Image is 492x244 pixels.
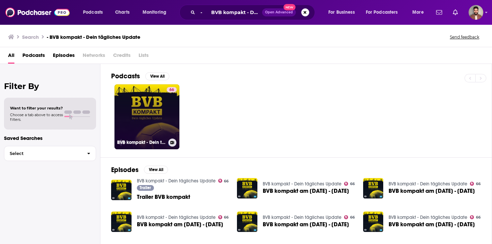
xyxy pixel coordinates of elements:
[350,182,355,185] span: 66
[470,182,481,186] a: 66
[111,7,134,18] a: Charts
[389,215,467,220] a: BVB kompakt - Dein tägliches Update
[4,81,96,91] h2: Filter By
[198,7,262,18] input: Search podcasts, credits, & more...
[433,7,445,18] a: Show notifications dropdown
[5,6,70,19] img: Podchaser - Follow, Share and Rate Podcasts
[8,50,14,64] a: All
[265,11,293,14] span: Open Advanced
[263,222,349,227] span: BVB kompakt am [DATE] - [DATE]
[114,84,179,149] a: 66BVB kompakt - Dein tägliches Update
[137,222,223,227] span: BVB kompakt am [DATE] - [DATE]
[389,188,475,194] a: BVB kompakt am Morgen - 29.11.2021
[83,8,103,17] span: Podcasts
[237,212,257,232] img: BVB kompakt am Morgen - 28.11.2021
[448,34,481,40] button: Send feedback
[469,5,483,20] button: Show profile menu
[262,8,296,16] button: Open AdvancedNew
[344,215,355,219] a: 66
[10,112,63,122] span: Choose a tab above to access filters.
[117,140,166,145] h3: BVB kompakt - Dein tägliches Update
[137,215,216,220] a: BVB kompakt - Dein tägliches Update
[263,188,349,194] span: BVB kompakt am [DATE] - [DATE]
[363,212,384,232] img: BVB kompakt am Morgen - 30.11.2021
[78,7,111,18] button: open menu
[4,151,82,156] span: Select
[350,216,355,219] span: 66
[4,135,96,141] p: Saved Searches
[237,178,257,198] img: BVB kompakt am Morgen - 04.12.2021
[111,166,139,174] h2: Episodes
[115,8,130,17] span: Charts
[4,146,96,161] button: Select
[167,87,177,92] a: 66
[138,7,175,18] button: open menu
[169,87,174,93] span: 66
[144,166,168,174] button: View All
[344,182,355,186] a: 66
[218,215,229,219] a: 66
[324,7,363,18] button: open menu
[145,72,169,80] button: View All
[389,222,475,227] a: BVB kompakt am Morgen - 30.11.2021
[218,179,229,183] a: 66
[140,186,151,190] span: Trailer
[53,50,75,64] a: Episodes
[412,8,424,17] span: More
[224,216,229,219] span: 66
[363,178,384,198] img: BVB kompakt am Morgen - 29.11.2021
[263,188,349,194] a: BVB kompakt am Morgen - 04.12.2021
[83,50,105,64] span: Networks
[389,188,475,194] span: BVB kompakt am [DATE] - [DATE]
[263,215,341,220] a: BVB kompakt - Dein tägliches Update
[366,8,398,17] span: For Podcasters
[408,7,432,18] button: open menu
[111,72,169,80] a: PodcastsView All
[470,215,481,219] a: 66
[476,216,481,219] span: 66
[22,34,39,40] h3: Search
[469,5,483,20] img: User Profile
[113,50,131,64] span: Credits
[361,7,408,18] button: open menu
[224,180,229,183] span: 66
[389,181,467,187] a: BVB kompakt - Dein tägliches Update
[22,50,45,64] a: Podcasts
[137,194,190,200] a: Trailer BVB kompakt
[137,178,216,184] a: BVB kompakt - Dein tägliches Update
[111,180,132,200] img: Trailer BVB kompakt
[450,7,461,18] a: Show notifications dropdown
[263,181,341,187] a: BVB kompakt - Dein tägliches Update
[283,4,296,10] span: New
[10,106,63,110] span: Want to filter your results?
[137,222,223,227] a: BVB kompakt am Morgen - 25.11.2021
[111,212,132,232] img: BVB kompakt am Morgen - 25.11.2021
[389,222,475,227] span: BVB kompakt am [DATE] - [DATE]
[111,72,140,80] h2: Podcasts
[47,34,140,40] h3: - BVB kompakt - Dein tägliches Update
[186,5,321,20] div: Search podcasts, credits, & more...
[469,5,483,20] span: Logged in as calmonaghan
[476,182,481,185] span: 66
[143,8,166,17] span: Monitoring
[328,8,355,17] span: For Business
[139,50,149,64] span: Lists
[111,166,168,174] a: EpisodesView All
[263,222,349,227] a: BVB kompakt am Morgen - 28.11.2021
